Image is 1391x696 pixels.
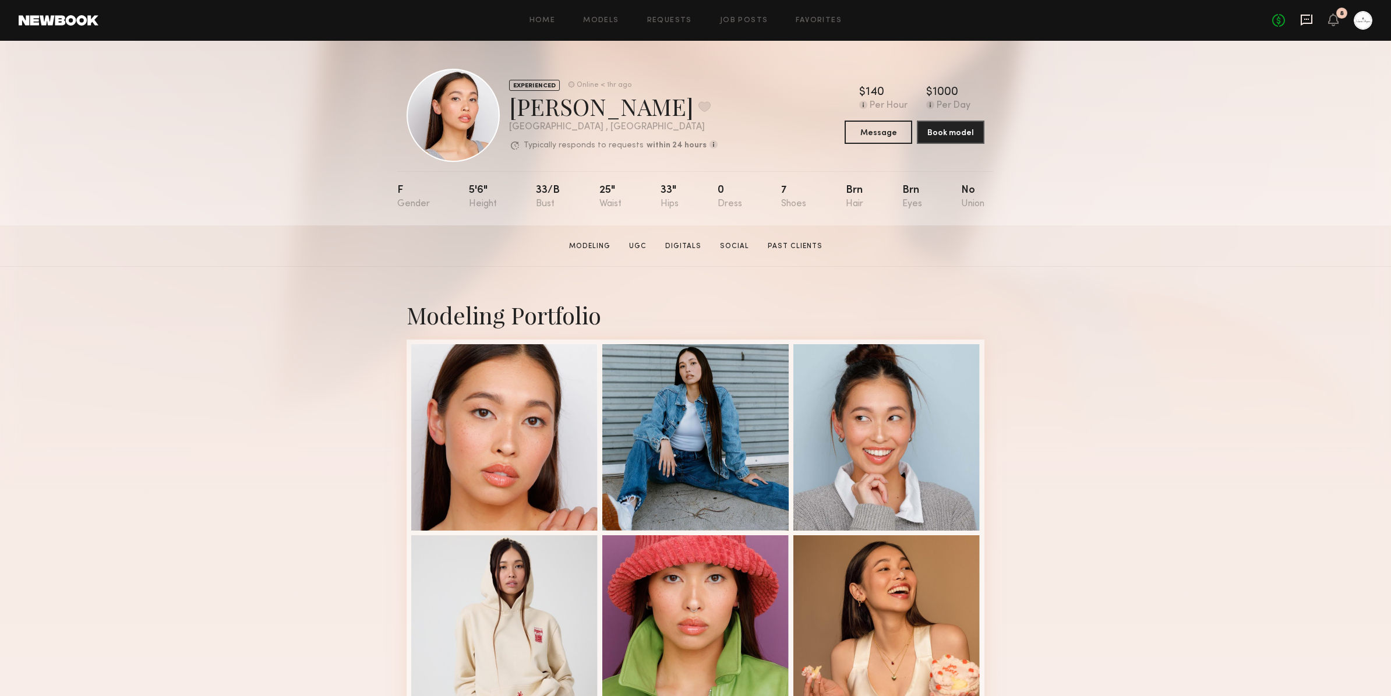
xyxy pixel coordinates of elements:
a: Modeling [564,241,615,252]
div: Per Day [937,101,970,111]
div: $ [926,87,933,98]
div: 140 [866,87,884,98]
div: 0 [718,185,742,209]
button: Message [845,121,912,144]
div: 33" [661,185,679,209]
div: Modeling Portfolio [407,299,984,330]
div: [GEOGRAPHIC_DATA] , [GEOGRAPHIC_DATA] [509,122,718,132]
div: 5'6" [469,185,497,209]
div: Brn [846,185,863,209]
div: 8 [1340,10,1344,17]
a: Past Clients [763,241,827,252]
div: F [397,185,430,209]
a: Favorites [796,17,842,24]
a: UGC [624,241,651,252]
a: Job Posts [720,17,768,24]
a: Digitals [661,241,706,252]
div: 33/b [536,185,560,209]
p: Typically responds to requests [524,142,644,150]
b: within 24 hours [647,142,707,150]
div: [PERSON_NAME] [509,91,718,122]
div: EXPERIENCED [509,80,560,91]
a: Social [715,241,754,252]
div: Brn [902,185,922,209]
div: 1000 [933,87,958,98]
div: Per Hour [870,101,908,111]
a: Home [529,17,556,24]
a: Models [583,17,619,24]
div: 7 [781,185,806,209]
div: 25" [599,185,622,209]
a: Requests [647,17,692,24]
div: No [961,185,984,209]
div: $ [859,87,866,98]
div: Online < 1hr ago [577,82,631,89]
button: Book model [917,121,984,144]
